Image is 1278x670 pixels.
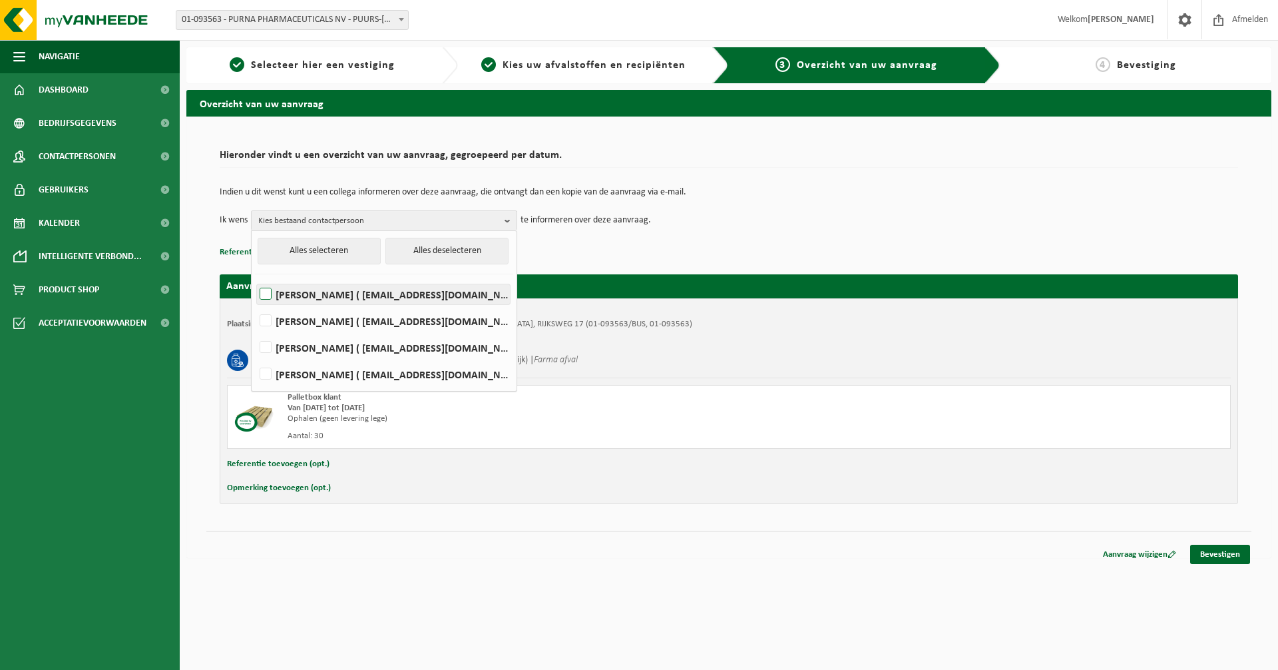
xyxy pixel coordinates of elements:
[220,188,1238,197] p: Indien u dit wenst kunt u een collega informeren over deze aanvraag, die ontvangt dan een kopie v...
[288,414,782,424] div: Ophalen (geen levering lege)
[186,90,1271,116] h2: Overzicht van uw aanvraag
[385,238,509,264] button: Alles deselecteren
[288,404,365,412] strong: Van [DATE] tot [DATE]
[220,210,248,230] p: Ik wens
[220,150,1238,168] h2: Hieronder vindt u een overzicht van uw aanvraag, gegroepeerd per datum.
[257,311,510,331] label: [PERSON_NAME] ( [EMAIL_ADDRESS][DOMAIN_NAME] )
[257,364,510,384] label: [PERSON_NAME] ( [EMAIL_ADDRESS][DOMAIN_NAME] )
[227,456,329,473] button: Referentie toevoegen (opt.)
[227,480,331,497] button: Opmerking toevoegen (opt.)
[775,57,790,72] span: 3
[534,355,578,365] i: Farma afval
[39,73,89,107] span: Dashboard
[39,140,116,173] span: Contactpersonen
[1117,60,1176,71] span: Bevestiging
[251,210,517,230] button: Kies bestaand contactpersoon
[521,210,651,230] p: te informeren over deze aanvraag.
[258,211,499,231] span: Kies bestaand contactpersoon
[257,338,510,358] label: [PERSON_NAME] ( [EMAIL_ADDRESS][DOMAIN_NAME] )
[226,281,326,292] strong: Aanvraag voor [DATE]
[503,60,686,71] span: Kies uw afvalstoffen en recipiënten
[1088,15,1154,25] strong: [PERSON_NAME]
[465,57,703,73] a: 2Kies uw afvalstoffen en recipiënten
[39,273,99,306] span: Product Shop
[257,284,510,304] label: [PERSON_NAME] ( [EMAIL_ADDRESS][DOMAIN_NAME] )
[176,10,409,30] span: 01-093563 - PURNA PHARMACEUTICALS NV - PUURS-SINT-AMANDS
[39,240,142,273] span: Intelligente verbond...
[39,173,89,206] span: Gebruikers
[230,57,244,72] span: 1
[234,392,274,432] img: PB-CU.png
[176,11,408,29] span: 01-093563 - PURNA PHARMACEUTICALS NV - PUURS-SINT-AMANDS
[220,244,322,261] button: Referentie toevoegen (opt.)
[258,238,381,264] button: Alles selecteren
[39,206,80,240] span: Kalender
[39,306,146,340] span: Acceptatievoorwaarden
[1093,545,1186,564] a: Aanvraag wijzigen
[1096,57,1110,72] span: 4
[481,57,496,72] span: 2
[288,393,341,402] span: Palletbox klant
[251,60,395,71] span: Selecteer hier een vestiging
[227,320,285,328] strong: Plaatsingsadres:
[288,431,782,442] div: Aantal: 30
[39,107,116,140] span: Bedrijfsgegevens
[797,60,937,71] span: Overzicht van uw aanvraag
[39,40,80,73] span: Navigatie
[1190,545,1250,564] a: Bevestigen
[193,57,431,73] a: 1Selecteer hier een vestiging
